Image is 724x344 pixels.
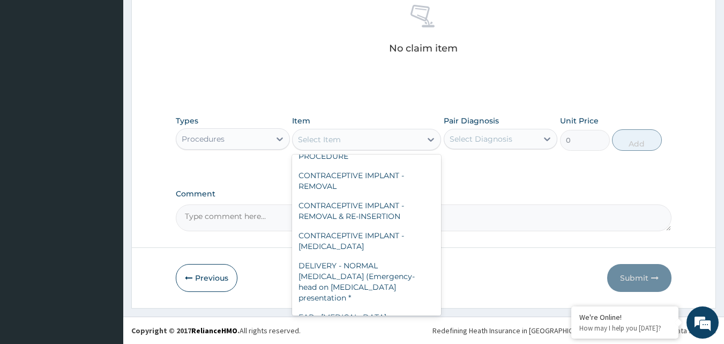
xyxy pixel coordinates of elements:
[5,230,204,267] textarea: Type your message and hit 'Enter'
[607,264,671,292] button: Submit
[131,326,240,335] strong: Copyright © 2017 .
[176,189,672,199] label: Comment
[292,308,441,327] div: EAR - [MEDICAL_DATA]
[444,115,499,126] label: Pair Diagnosis
[389,43,458,54] p: No claim item
[292,196,441,226] div: CONTRACEPTIVE IMPLANT - REMOVAL & RE-INSERTION
[292,226,441,256] div: CONTRACEPTIVE IMPLANT -[MEDICAL_DATA]
[176,116,198,126] label: Types
[292,256,441,308] div: DELIVERY - NORMAL [MEDICAL_DATA] (Emergency- head on [MEDICAL_DATA] presentation *
[56,60,180,74] div: Chat with us now
[579,324,670,333] p: How may I help you today?
[292,166,441,196] div: CONTRACEPTIVE IMPLANT - REMOVAL
[62,104,148,212] span: We're online!
[560,115,599,126] label: Unit Price
[191,326,237,335] a: RelianceHMO
[123,317,724,344] footer: All rights reserved.
[292,115,310,126] label: Item
[298,134,341,145] div: Select Item
[182,134,225,144] div: Procedures
[450,134,512,144] div: Select Diagnosis
[579,312,670,322] div: We're Online!
[176,5,201,31] div: Minimize live chat window
[432,325,716,336] div: Redefining Heath Insurance in [GEOGRAPHIC_DATA] using Telemedicine and Data Science!
[176,264,237,292] button: Previous
[612,129,662,151] button: Add
[20,54,43,80] img: d_794563401_company_1708531726252_794563401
